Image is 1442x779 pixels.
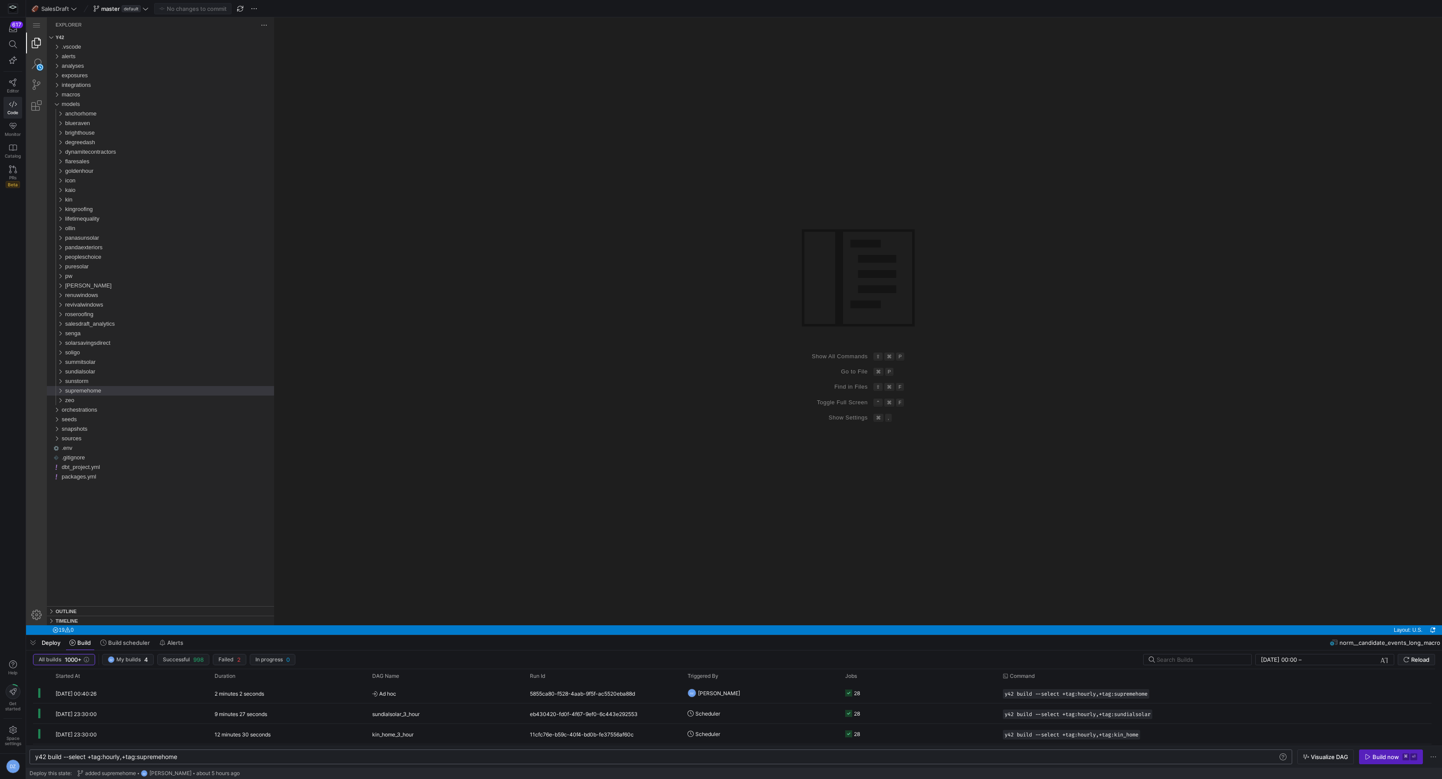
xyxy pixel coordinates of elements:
[39,188,67,195] span: kingroofing
[1005,732,1138,738] span: y42 build --select +tag:hourly,+tag:kin_home
[39,216,248,225] div: /models/panasunsolar
[39,131,90,138] span: dynamitecontractors
[7,88,19,93] span: Editor
[39,93,70,99] span: anchorhome
[21,244,248,254] div: puresolar
[21,397,248,407] div: seeds
[26,445,248,455] div: /dbt_project.yml
[36,82,248,92] div: /models
[39,351,69,357] span: sundialsolar
[39,150,67,157] span: goldenhour
[42,639,60,646] span: Deploy
[36,399,51,405] span: seeds
[1005,691,1148,697] span: y42 build --select +tag:hourly,+tag:supremehome
[39,294,67,300] span: roseroofing
[23,608,51,617] div: Errors: 19
[21,139,248,149] div: flaresales
[39,92,248,101] div: /models/anchorhome
[1261,656,1297,663] input: Start datetime
[1311,753,1348,760] span: Visualize DAG
[36,55,62,61] span: exposures
[30,589,50,599] h3: Outline
[39,283,248,292] div: /models/revivalwindows
[3,722,22,750] a: Spacesettings
[3,21,22,36] button: 617
[36,388,248,397] div: /orchestrations
[39,378,248,388] div: /models/zeo
[3,140,22,162] a: Catalog
[21,101,248,111] div: blueraven
[26,436,248,445] div: /.gitignore
[36,45,58,52] span: analyses
[144,656,148,663] span: 4
[39,255,46,262] span: pw
[155,635,187,650] button: Alerts
[39,236,75,243] span: peopleschoice
[39,657,61,663] span: All builds
[1359,749,1423,764] button: Build now⌘⏎
[1401,608,1412,617] a: Notifications
[39,208,49,214] span: ollin
[41,5,69,12] span: SalesDraft
[21,283,248,292] div: revivalwindows
[9,175,17,180] span: PRs
[39,273,248,283] div: /models/renuwindows
[21,44,248,53] div: analyses
[854,683,860,703] div: 28
[215,731,271,738] y42-duration: 12 minutes 30 seconds
[141,770,148,777] div: DZ
[21,264,248,273] div: renu
[1157,656,1244,663] input: Search Builds
[21,311,248,321] div: senga
[286,656,290,663] span: 0
[163,657,190,663] span: Successful
[39,340,248,350] div: /models/summitsolar
[39,225,248,235] div: /models/pandaexteriors
[845,673,857,679] span: Jobs
[39,360,62,367] span: sunstorm
[21,589,248,598] div: Outline Section
[91,3,151,14] button: masterdefault
[39,179,46,185] span: kin
[39,321,248,330] div: /models/solarsavingsdirect
[1297,749,1354,764] button: Visualize DAG
[101,5,120,12] span: master
[250,654,295,665] button: In progress0
[39,311,248,321] div: /models/senga
[36,64,65,71] span: integrations
[39,130,248,139] div: /models/dynamitecontractors
[21,82,248,92] div: models
[3,75,22,97] a: Editor
[6,759,20,773] div: DZ
[39,292,248,302] div: /models/roseroofing
[39,264,248,273] div: /models/renu
[21,426,248,436] div: .env
[6,181,20,188] span: Beta
[39,313,54,319] span: senga
[35,753,177,760] span: y42 build --select +tag:hourly,+tag:supremehome
[39,350,248,359] div: /models/sundialsolar
[1303,656,1360,663] input: End datetime
[525,703,682,723] div: eb430420-fd0f-4f67-9ef0-6c443e292553
[21,25,248,34] div: .vscode
[21,225,248,235] div: pandaexteriors
[36,446,74,453] span: dbt_project.yml
[39,187,248,197] div: /models/kingroofing
[36,437,59,443] span: .gitignore
[854,724,860,744] div: 28
[21,407,248,416] div: snapshots
[1005,711,1151,717] span: y42 build --select +tag:hourly,+tag:sundialsolar
[21,130,248,139] div: dynamitecontractors
[36,74,54,80] span: macros
[372,724,413,745] span: kin_home_3_hour
[39,120,248,130] div: /models/degreedash
[21,416,248,426] div: sources
[66,635,95,650] button: Build
[525,724,682,744] div: 11cfc76e-b59c-40f4-bd0b-fe37556af60c
[39,332,54,338] span: soligo
[39,168,248,178] div: /models/kaio
[39,178,248,187] div: /models/kin
[525,744,682,764] div: 90d29ff3-2baf-46ee-bfb6-26df3ddf2db7
[157,654,209,665] button: Successful998
[372,704,420,724] span: sundialsolar_3_hour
